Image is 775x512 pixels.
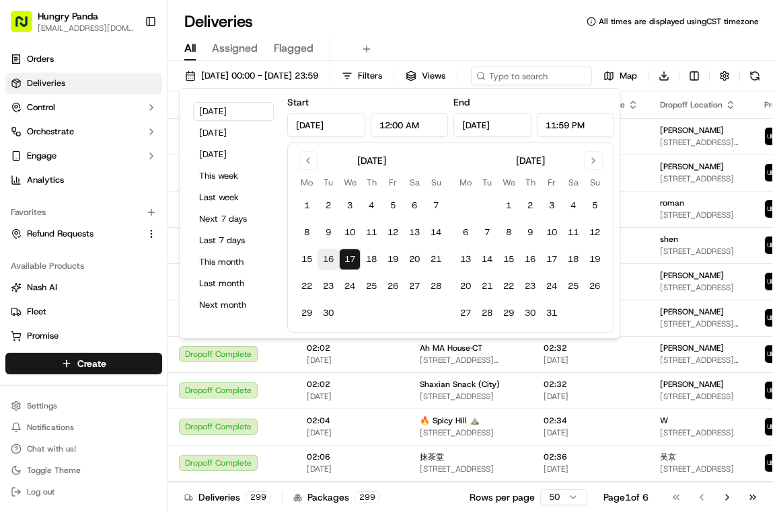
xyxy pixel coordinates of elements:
button: 7 [476,222,498,243]
th: Wednesday [339,175,361,189]
button: 27 [455,302,476,324]
button: 30 [519,302,541,324]
button: 18 [562,249,584,270]
button: This month [193,253,274,271]
input: Time [537,113,615,137]
th: Monday [455,175,476,189]
button: 22 [296,275,318,297]
th: Thursday [361,175,382,189]
button: 16 [318,249,339,270]
div: Favorites [5,202,162,223]
img: Brigitte Vinadas [13,196,35,217]
input: Time [371,113,449,137]
input: Type to search [471,67,592,85]
button: 5 [584,195,605,216]
span: [PERSON_NAME] [660,161,724,172]
span: [DATE] [544,427,638,438]
button: 11 [361,222,382,243]
button: 16 [519,249,541,270]
span: [PERSON_NAME] [660,125,724,136]
button: Notifications [5,418,162,437]
button: 3 [339,195,361,216]
button: [DATE] 00:00 - [DATE] 23:59 [179,67,324,85]
span: All [184,40,196,56]
button: 9 [519,222,541,243]
span: Nash AI [27,282,57,294]
button: 10 [339,222,361,243]
span: [DATE] [307,427,398,438]
span: Views [422,70,445,82]
input: Got a question? Start typing here... [35,87,242,101]
button: 24 [339,275,361,297]
input: Date [453,113,531,137]
a: Nash AI [11,282,157,294]
a: Refund Requests [11,228,141,240]
span: Analytics [27,174,64,186]
span: [EMAIL_ADDRESS][DOMAIN_NAME] [38,23,134,34]
span: [PERSON_NAME] [660,379,724,390]
span: Dropoff Location [660,99,723,110]
button: 29 [296,302,318,324]
span: [STREET_ADDRESS] [660,173,743,184]
span: [STREET_ADDRESS] [660,391,743,402]
button: Views [400,67,451,85]
span: [PERSON_NAME] [660,306,724,317]
button: 21 [476,275,498,297]
img: 1736555255976-a54dd68f-1ca7-489b-9aae-adbdc363a1c4 [27,245,38,256]
th: Sunday [584,175,605,189]
img: 1736555255976-a54dd68f-1ca7-489b-9aae-adbdc363a1c4 [13,128,38,153]
span: [STREET_ADDRESS] [420,427,522,438]
span: [STREET_ADDRESS] [420,464,522,474]
button: 24 [541,275,562,297]
span: 02:36 [544,452,638,462]
span: Create [77,357,106,370]
button: 4 [562,195,584,216]
span: [STREET_ADDRESS] [660,464,743,474]
span: [STREET_ADDRESS][PERSON_NAME] [660,318,743,329]
span: • [112,245,116,255]
button: 3 [541,195,562,216]
button: 29 [498,302,519,324]
span: [STREET_ADDRESS] [660,210,743,220]
th: Saturday [404,175,425,189]
span: [DATE] 00:00 - [DATE] 23:59 [201,70,318,82]
span: shen [660,234,678,245]
th: Sunday [425,175,447,189]
span: [PERSON_NAME] [660,270,724,281]
button: 14 [476,249,498,270]
button: Nash AI [5,277,162,298]
button: 6 [455,222,476,243]
button: Last 7 days [193,231,274,250]
button: 17 [339,249,361,270]
span: Refund Requests [27,228,94,240]
span: 02:02 [307,343,398,353]
span: roman [660,198,684,208]
span: [DATE] [307,391,398,402]
button: 21 [425,249,447,270]
button: [DATE] [193,124,274,142]
span: Notifications [27,422,74,433]
img: 1736555255976-a54dd68f-1ca7-489b-9aae-adbdc363a1c4 [27,209,38,220]
button: See all [209,172,245,188]
div: [DATE] [357,154,386,167]
button: 20 [455,275,476,297]
button: 6 [404,195,425,216]
div: We're available if you need us! [61,142,185,153]
button: 9 [318,222,339,243]
button: Next 7 days [193,210,274,228]
button: 1 [296,195,318,216]
button: 23 [519,275,541,297]
span: 抹茶堂 [420,452,444,462]
span: Promise [27,330,59,342]
span: • [112,208,116,219]
div: 299 [246,491,271,503]
button: 30 [318,302,339,324]
span: [PERSON_NAME] [42,208,109,219]
button: 14 [425,222,447,243]
button: 26 [382,275,404,297]
button: Map [597,67,643,85]
a: Powered byPylon [95,333,163,343]
span: [DATE] [307,464,398,474]
button: Last week [193,188,274,207]
th: Wednesday [498,175,519,189]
